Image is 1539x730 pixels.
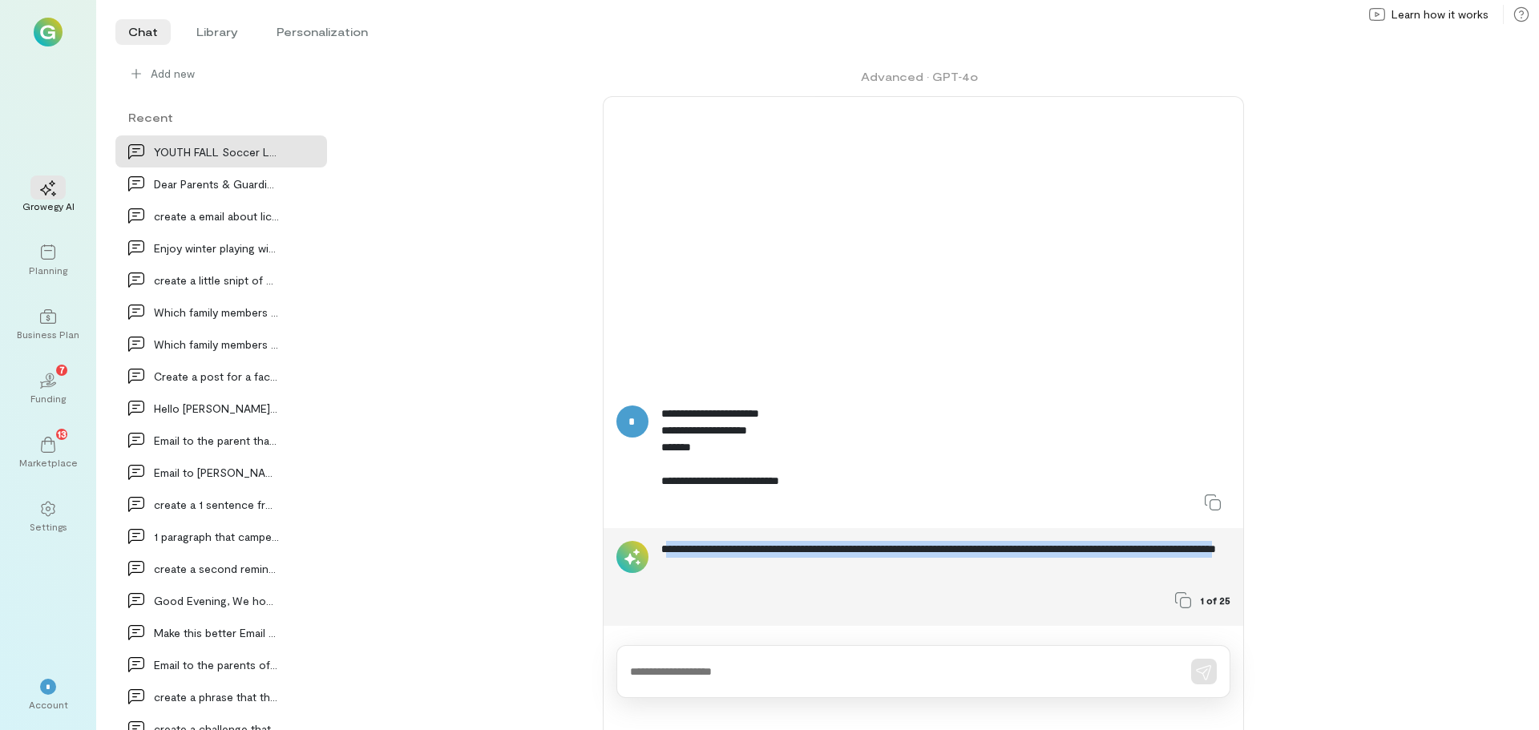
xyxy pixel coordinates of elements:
[154,304,279,321] div: Which family members or friends does your child m…
[154,400,279,417] div: Hello [PERSON_NAME], We received a refund request from M…
[154,624,279,641] div: Make this better Email to the parents of [PERSON_NAME] d…
[115,109,327,126] div: Recent
[19,456,78,469] div: Marketplace
[154,175,279,192] div: Dear Parents & Guardians, Keeping you informed is…
[19,296,77,353] a: Business Plan
[154,240,279,256] div: Enjoy winter playing with the family on us at the…
[19,424,77,482] a: Marketplace
[58,426,67,441] span: 13
[154,528,279,545] div: 1 paragraph that campers will need to bring healt…
[154,560,279,577] div: create a second reminder email that you have Chil…
[184,19,251,45] li: Library
[154,592,279,609] div: Good Evening, We hope this message finds you well…
[151,66,195,82] span: Add new
[17,328,79,341] div: Business Plan
[19,167,77,225] a: Growegy AI
[154,336,279,353] div: Which family members or friends does your child m…
[19,488,77,546] a: Settings
[1392,6,1489,22] span: Learn how it works
[154,368,279,385] div: Create a post for a facebook group that I am a me…
[19,666,77,724] div: *Account
[29,698,68,711] div: Account
[22,200,75,212] div: Growegy AI
[264,19,381,45] li: Personalization
[30,392,66,405] div: Funding
[154,688,279,705] div: create a phrase that they have to go to the field…
[115,19,171,45] li: Chat
[30,520,67,533] div: Settings
[19,232,77,289] a: Planning
[154,432,279,449] div: Email to the parent that they do not have someone…
[154,272,279,288] div: create a little snipt of member appretiation day…
[59,362,65,377] span: 7
[154,464,279,481] div: Email to [PERSON_NAME] parent asking if he will b…
[1201,594,1230,607] span: 1 of 25
[154,208,279,224] div: create a email about lice notification protocal
[19,360,77,417] a: Funding
[29,264,67,276] div: Planning
[154,656,279,673] div: Email to the parents of [PERSON_NAME] Good aftern…
[154,143,279,160] div: YOUTH FALL Soccer League Registration EXTENDED SE…
[154,496,279,513] div: create a 1 sentence fro dressup theme for camp of…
